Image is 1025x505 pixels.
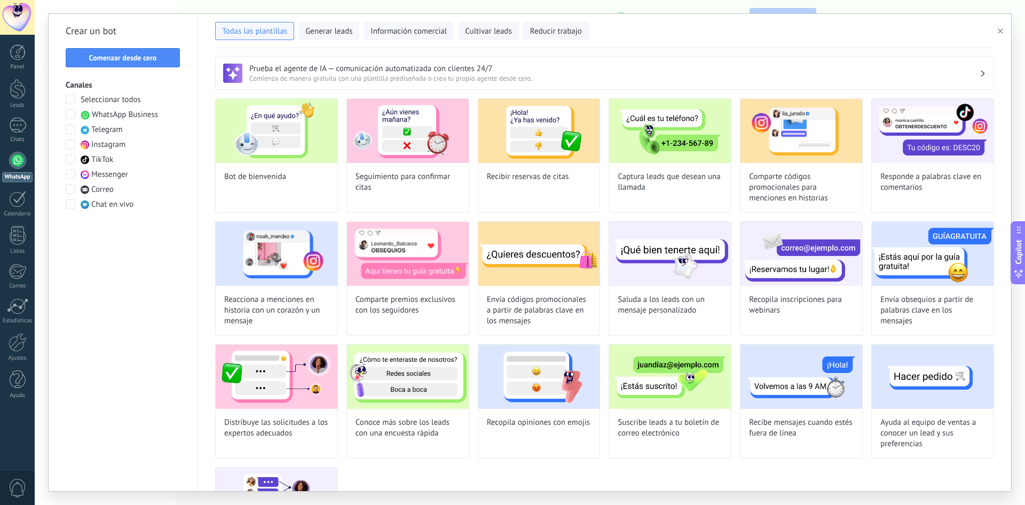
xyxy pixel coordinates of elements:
[872,345,994,409] img: Ayuda al equipo de ventas a conocer un lead y sus preferencias
[2,283,33,290] div: Correo
[92,110,158,120] span: WhatsApp Business
[356,417,460,439] span: Conoce más sobre los leads con una encuesta rápida
[91,184,114,195] span: Correo
[215,22,294,40] button: Todas las plantillas
[872,99,994,163] img: Responde a palabras clave en comentarios
[347,222,469,286] img: Comparte premios exclusivos con los seguidores
[478,222,600,286] img: Envía códigos promocionales a partir de palabras clave en los mensajes
[618,172,722,193] span: Captura leads que desean una llamada
[91,199,133,210] span: Chat en vivo
[224,172,286,182] span: Bot de bienvenida
[91,154,113,165] span: TikTok
[740,222,862,286] img: Recopila inscripciones para webinars
[216,345,337,409] img: Distribuye las solicitudes a los expertos adecuados
[1013,239,1024,264] span: Copilot
[487,172,569,182] span: Recibir reservas de citas
[224,294,329,327] span: Reacciona a menciones en historia con un corazón y un mensaje
[66,22,180,40] h2: Crear un bot
[880,172,985,193] span: Responde a palabras clave en comentarios
[91,125,123,135] span: Telegram
[618,417,722,439] span: Suscribe leads a tu boletín de correo electrónico
[530,26,582,37] span: Reducir trabajo
[523,22,589,40] button: Reducir trabajo
[216,222,337,286] img: Reacciona a menciones en historia con un corazón y un mensaje
[2,102,33,109] div: Leads
[2,211,33,217] div: Calendario
[2,392,33,399] div: Ayuda
[89,54,157,61] span: Comenzar desde cero
[478,345,600,409] img: Recopila opiniones con emojis
[749,417,854,439] span: Recibe mensajes cuando estés fuera de línea
[224,417,329,439] span: Distribuye las solicitudes a los expertos adecuados
[618,294,722,316] span: Saluda a los leads con un mensaje personalizado
[364,22,454,40] button: Información comercial
[609,345,731,409] img: Suscribe leads a tu boletín de correo electrónico
[370,26,447,37] span: Información comercial
[609,99,731,163] img: Captura leads que desean una llamada
[487,294,592,327] span: Envía códigos promocionales a partir de palabras clave en los mensajes
[487,417,590,428] span: Recopila opiniones con emojis
[66,48,180,67] button: Comenzar desde cero
[458,22,518,40] button: Cultivar leads
[347,345,469,409] img: Conoce más sobre los leads con una encuesta rápida
[222,26,287,37] span: Todas las plantillas
[249,64,980,74] h3: Prueba el agente de IA — comunicación automatizada con clientes 24/7
[66,80,180,90] h3: Canales
[465,26,511,37] span: Cultivar leads
[81,95,141,105] span: Seleccionar todos
[2,355,33,362] div: Ajustes
[749,294,854,316] span: Recopila inscripciones para webinars
[880,417,985,449] span: Ayuda al equipo de ventas a conocer un lead y sus preferencias
[91,169,128,180] span: Messenger
[216,99,337,163] img: Bot de bienvenida
[2,64,33,71] div: Panel
[609,222,731,286] img: Saluda a los leads con un mensaje personalizado
[305,26,352,37] span: Generar leads
[880,294,985,327] span: Envía obsequios a partir de palabras clave en los mensajes
[749,172,854,204] span: Comparte códigos promocionales para menciones en historias
[740,345,862,409] img: Recibe mensajes cuando estés fuera de línea
[2,317,33,324] div: Estadísticas
[356,294,460,316] span: Comparte premios exclusivos con los seguidores
[249,74,980,83] span: Comienza de manera gratuita con una plantilla prediseñada o crea tu propio agente desde cero.
[2,136,33,143] div: Chats
[478,99,600,163] img: Recibir reservas de citas
[91,139,125,150] span: Instagram
[740,99,862,163] img: Comparte códigos promocionales para menciones en historias
[298,22,359,40] button: Generar leads
[347,99,469,163] img: Seguimiento para confirmar citas
[356,172,460,193] span: Seguimiento para confirmar citas
[872,222,994,286] img: Envía obsequios a partir de palabras clave en los mensajes
[2,172,33,182] div: WhatsApp
[2,248,33,255] div: Listas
